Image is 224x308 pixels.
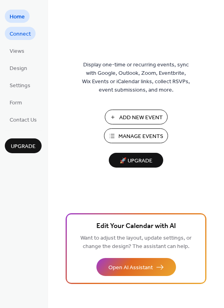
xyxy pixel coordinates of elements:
a: Views [5,44,29,57]
span: Display one-time or recurring events, sync with Google, Outlook, Zoom, Eventbrite, Wix Events or ... [82,61,190,94]
span: Design [10,64,27,73]
a: Connect [5,27,36,40]
a: Home [5,10,30,23]
a: Contact Us [5,113,42,126]
span: Contact Us [10,116,37,124]
span: Form [10,99,22,107]
span: Want to adjust the layout, update settings, or change the design? The assistant can help. [80,233,192,252]
span: Views [10,47,24,56]
span: Manage Events [118,132,163,141]
button: Manage Events [104,128,168,143]
button: 🚀 Upgrade [109,153,163,168]
span: Connect [10,30,31,38]
a: Settings [5,78,35,92]
span: Settings [10,82,30,90]
a: Form [5,96,27,109]
span: Edit Your Calendar with AI [96,221,176,232]
span: Home [10,13,25,21]
button: Add New Event [105,110,168,124]
span: 🚀 Upgrade [114,156,158,166]
span: Add New Event [119,114,163,122]
button: Upgrade [5,138,42,153]
span: Upgrade [11,142,36,151]
span: Open AI Assistant [108,264,153,272]
a: Design [5,61,32,74]
button: Open AI Assistant [96,258,176,276]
